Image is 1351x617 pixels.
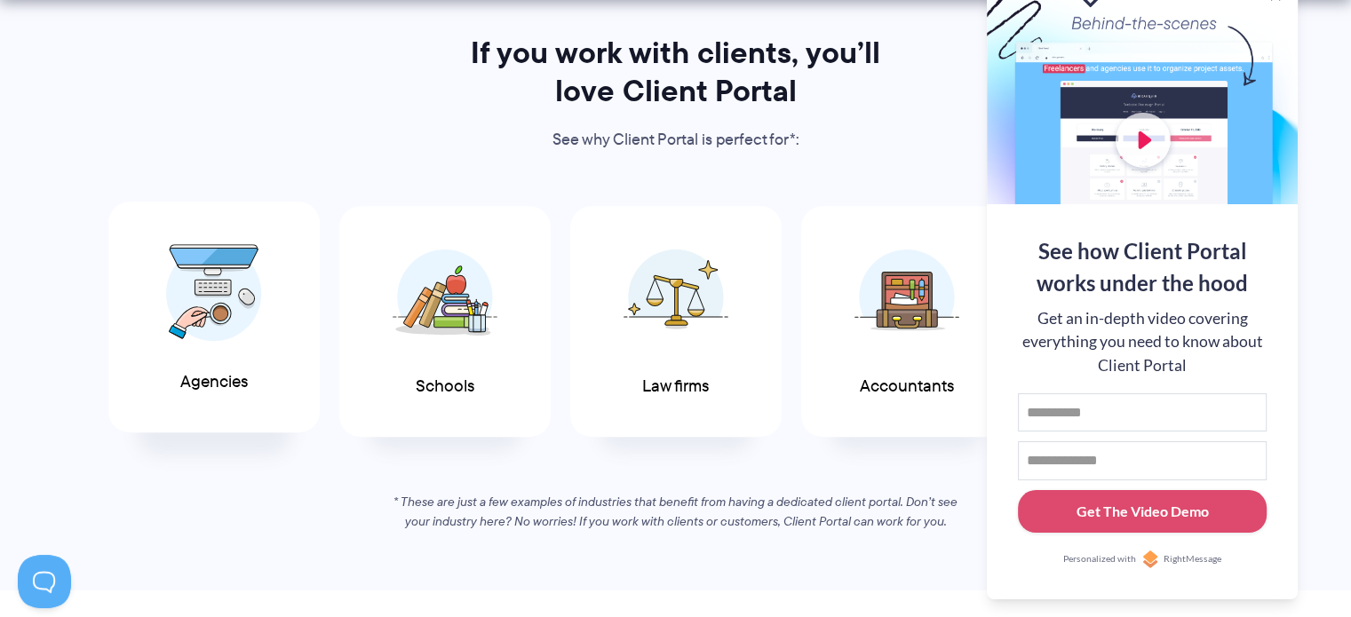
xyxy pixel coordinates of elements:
[393,493,958,530] em: * These are just a few examples of industries that benefit from having a dedicated client portal....
[180,373,248,392] span: Agencies
[1018,490,1267,534] button: Get The Video Demo
[447,127,905,154] p: See why Client Portal is perfect for*:
[339,206,551,438] a: Schools
[1141,550,1159,568] img: Personalized with RightMessage
[642,377,709,396] span: Law firms
[570,206,782,438] a: Law firms
[108,202,320,433] a: Agencies
[1063,552,1136,566] span: Personalized with
[416,377,474,396] span: Schools
[1018,307,1267,377] div: Get an in-depth video covering everything you need to know about Client Portal
[801,206,1013,438] a: Accountants
[1077,501,1209,522] div: Get The Video Demo
[447,34,905,110] h2: If you work with clients, you’ll love Client Portal
[1164,552,1221,566] span: RightMessage
[18,555,71,608] iframe: Toggle Customer Support
[1018,235,1267,299] div: See how Client Portal works under the hood
[1018,550,1267,568] a: Personalized withRightMessage
[860,377,954,396] span: Accountants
